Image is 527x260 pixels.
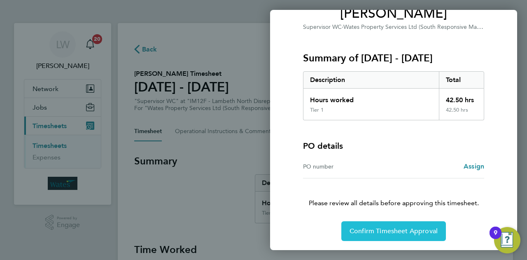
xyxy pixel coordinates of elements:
span: · [342,23,343,30]
button: Open Resource Center, 9 new notifications [494,227,520,253]
div: PO number [303,162,394,171]
span: Confirm Timesheet Approval [350,227,438,235]
h3: Summary of [DATE] - [DATE] [303,52,484,65]
div: 42.50 hrs [439,107,484,120]
div: Description [303,72,439,88]
div: Summary of 16 - 22 Aug 2025 [303,71,484,120]
div: Total [439,72,484,88]
div: Tier 1 [310,107,324,113]
div: 42.50 hrs [439,89,484,107]
div: Hours worked [303,89,439,107]
h4: PO details [303,140,343,152]
span: [PERSON_NAME] [303,5,484,22]
span: Assign [464,162,484,170]
p: Please review all details before approving this timesheet. [293,178,494,208]
span: Supervisor WC [303,23,342,30]
a: Assign [464,162,484,171]
button: Confirm Timesheet Approval [341,221,446,241]
div: 9 [494,233,497,244]
span: Wates Property Services Ltd (South Responsive Maintenance) [343,23,504,30]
